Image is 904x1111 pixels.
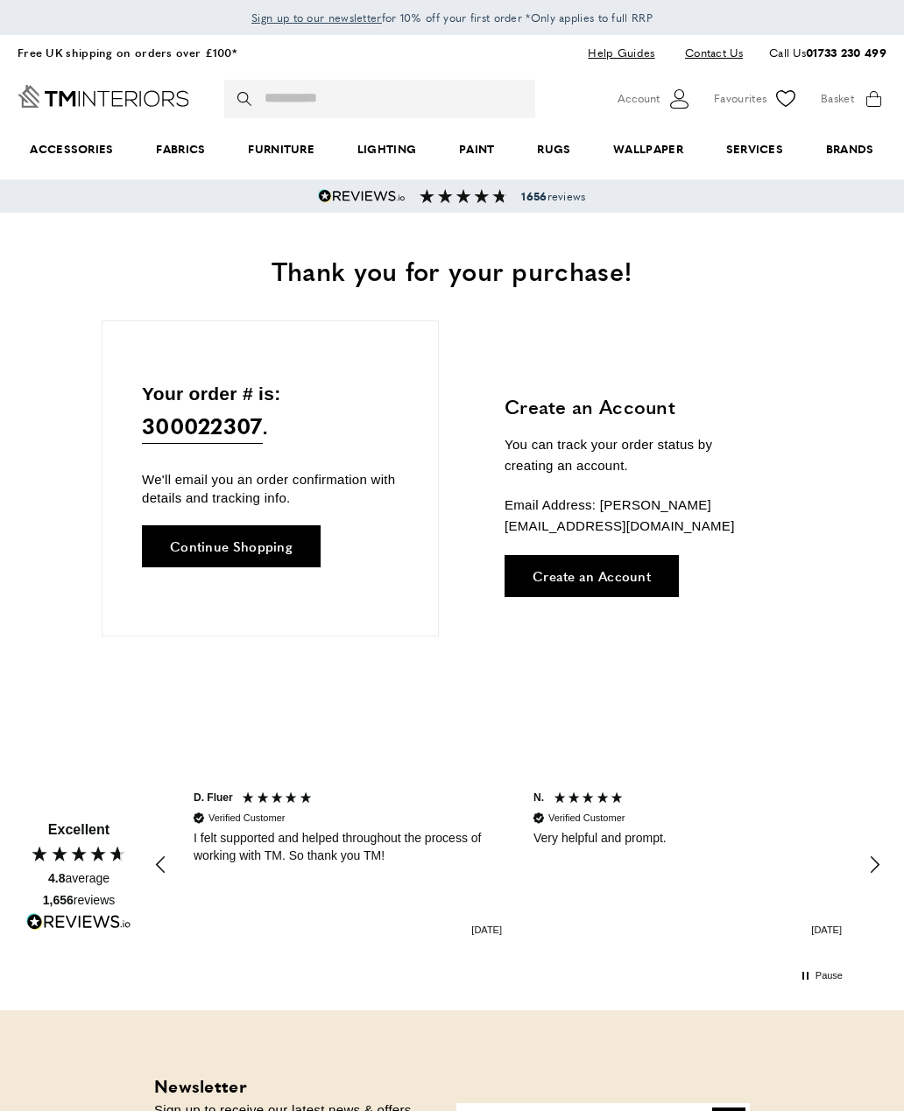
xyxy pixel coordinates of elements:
span: Sign up to our newsletter [251,10,382,25]
a: Favourites [714,86,799,112]
h3: Create an Account [505,393,763,420]
div: REVIEWS.io Carousel Scroll Right [853,844,895,886]
a: Furniture [227,123,335,176]
div: Customer reviews carousel with auto-scroll controls [140,763,895,967]
a: 01733 230 499 [806,44,886,60]
a: Contact Us [672,41,743,65]
a: Services [704,123,804,176]
div: Review by N., 5 out of 5 stars [518,781,858,949]
span: 1,656 [43,893,74,907]
div: REVIEWS.io Carousel Scroll Left [140,844,182,886]
div: reviews [43,892,116,910]
div: D. Fluer [194,791,233,805]
a: Wallpaper [592,123,704,176]
p: Your order # is: . [142,379,399,445]
div: I felt supported and helped throughout the process of working with TM. So thank you TM! [194,830,502,864]
div: 4.80 Stars [30,844,128,863]
div: Very helpful and prompt. [533,830,842,847]
div: N. [533,791,544,805]
div: 5 Stars [241,791,317,809]
a: Go to Home page [18,85,189,108]
div: Customer reviews [178,763,858,967]
p: We'll email you an order confirmation with details and tracking info. [142,470,399,507]
a: Help Guides [575,41,667,65]
strong: Newsletter [154,1072,247,1098]
div: Pause carousel [801,968,843,984]
span: Accessories [9,123,135,176]
div: average [48,870,109,888]
span: reviews [521,189,585,203]
p: You can track your order status by creating an account. [505,434,763,476]
div: Excellent [48,820,109,840]
a: Lighting [335,123,437,176]
strong: 1656 [521,188,547,204]
div: [DATE] [471,924,502,937]
span: Account [618,89,660,108]
span: Continue Shopping [170,539,293,552]
span: for 10% off your first order *Only applies to full RRP [251,10,653,25]
p: Call Us [769,44,886,62]
p: Email Address: [PERSON_NAME][EMAIL_ADDRESS][DOMAIN_NAME] [505,495,763,537]
div: Review by D. Fluer, 5 out of 5 stars [178,781,518,949]
img: Reviews section [420,189,507,203]
a: Rugs [516,123,592,176]
img: Reviews.io 5 stars [318,189,406,203]
a: Free UK shipping on orders over £100* [18,44,237,60]
button: Customer Account [618,86,692,112]
a: Sign up to our newsletter [251,9,382,26]
button: Search [237,80,255,118]
span: 300022307 [142,408,263,444]
a: Create an Account [505,555,679,597]
a: Fabrics [135,123,227,176]
span: Thank you for your purchase! [272,251,632,289]
span: 4.8 [48,871,65,885]
div: 5 Stars [553,791,629,809]
a: Continue Shopping [142,525,321,567]
a: Brands [804,123,895,176]
a: Paint [438,123,516,176]
span: Favourites [714,89,766,108]
div: [DATE] [811,924,842,937]
span: Create an Account [533,569,651,582]
div: Verified Customer [548,812,625,825]
div: Pause [816,969,843,982]
a: Read more reviews on REVIEWS.io [26,913,131,936]
div: Verified Customer [208,812,285,825]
